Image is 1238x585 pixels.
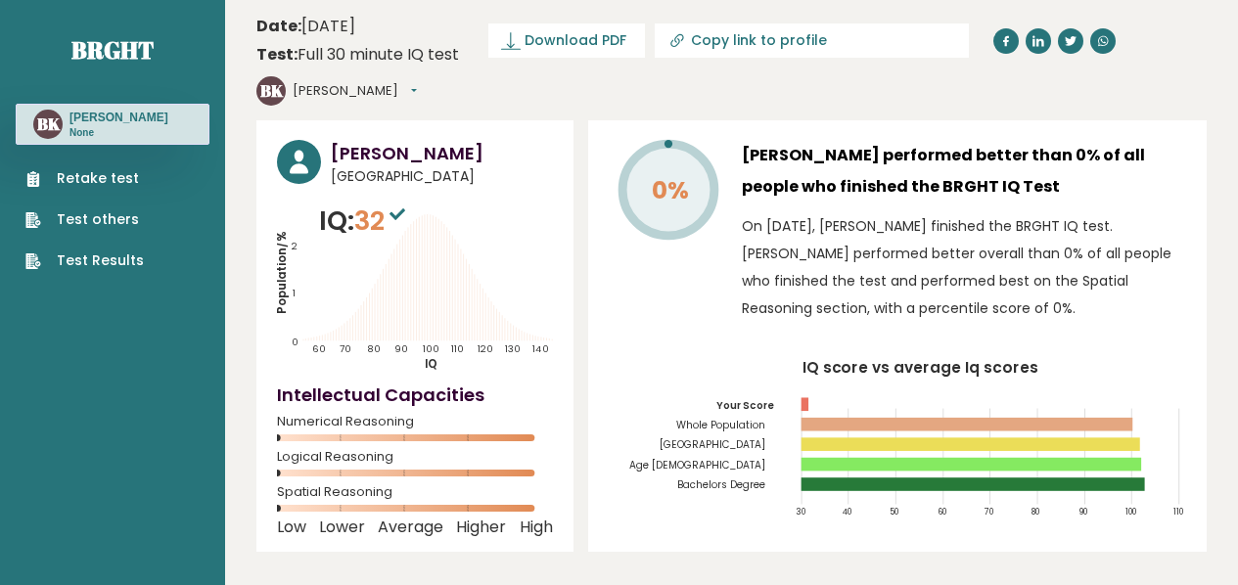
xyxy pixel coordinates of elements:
[742,212,1186,322] p: On [DATE], [PERSON_NAME] finished the BRGHT IQ test. [PERSON_NAME] performed better overall than ...
[890,507,898,518] tspan: 50
[292,336,298,348] tspan: 0
[69,126,168,140] p: None
[802,357,1038,378] tspan: IQ score vs average Iq scores
[71,34,154,66] a: Brght
[520,523,553,531] span: High
[331,140,553,166] h3: [PERSON_NAME]
[532,342,548,355] tspan: 140
[256,15,355,38] time: [DATE]
[796,507,805,518] tspan: 30
[843,507,851,518] tspan: 40
[260,79,284,102] text: BK
[25,250,144,271] a: Test Results
[293,287,296,299] tspan: 1
[256,15,301,37] b: Date:
[660,437,765,452] tspan: [GEOGRAPHIC_DATA]
[274,231,290,314] tspan: Population/%
[277,488,553,496] span: Spatial Reasoning
[25,209,144,230] a: Test others
[1125,507,1136,518] tspan: 100
[319,523,365,531] span: Lower
[256,43,459,67] div: Full 30 minute IQ test
[425,356,437,372] tspan: IQ
[984,507,993,518] tspan: 70
[331,166,553,187] span: [GEOGRAPHIC_DATA]
[340,342,351,355] tspan: 70
[378,523,443,531] span: Average
[451,342,464,355] tspan: 110
[937,507,945,518] tspan: 60
[394,342,408,355] tspan: 90
[367,342,381,355] tspan: 80
[292,240,298,252] tspan: 2
[488,23,645,58] a: Download PDF
[25,168,144,189] a: Retake test
[677,477,765,492] tspan: Bachelors Degree
[676,418,765,432] tspan: Whole Population
[277,523,306,531] span: Low
[69,110,168,125] h3: [PERSON_NAME]
[525,30,626,51] span: Download PDF
[478,342,493,355] tspan: 120
[354,202,410,239] span: 32
[651,173,688,207] tspan: 0%
[277,382,553,408] h4: Intellectual Capacities
[505,342,521,355] tspan: 130
[293,81,417,101] button: [PERSON_NAME]
[37,112,61,135] text: BK
[422,342,438,355] tspan: 100
[629,458,765,472] tspan: Age [DEMOGRAPHIC_DATA]
[456,523,506,531] span: Higher
[1173,507,1183,518] tspan: 110
[277,418,553,426] span: Numerical Reasoning
[319,202,410,241] p: IQ:
[312,342,326,355] tspan: 60
[1078,507,1087,518] tspan: 90
[1032,507,1039,518] tspan: 80
[256,43,298,66] b: Test:
[277,453,553,461] span: Logical Reasoning
[716,398,774,413] tspan: Your Score
[742,140,1186,202] h3: [PERSON_NAME] performed better than 0% of all people who finished the BRGHT IQ Test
